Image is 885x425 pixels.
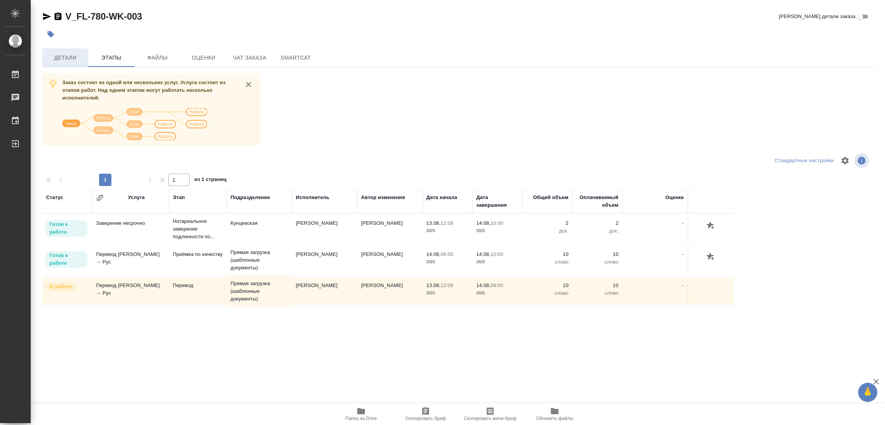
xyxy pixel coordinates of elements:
[491,282,503,288] p: 09:00
[533,194,568,201] div: Общий объем
[50,252,83,267] p: Готов к работе
[65,11,142,22] a: V_FL-780-WK-003
[173,251,223,258] p: Приёмка по качеству
[426,289,469,297] p: 2025
[50,283,72,291] p: В работе
[185,53,222,63] span: Оценки
[491,251,503,257] p: 10:00
[576,227,618,235] p: док.
[227,216,292,242] td: Кунцевская
[576,251,618,258] p: 10
[426,194,457,201] div: Дата начала
[476,251,491,257] p: 14.08,
[92,247,169,274] td: Перевод [PERSON_NAME] → Рус
[858,383,877,402] button: 🙏
[836,151,854,170] span: Настроить таблицу
[476,289,519,297] p: 2025
[441,282,453,288] p: 12:08
[426,258,469,266] p: 2025
[779,13,855,20] span: [PERSON_NAME] детали заказа
[292,278,357,305] td: [PERSON_NAME]
[357,216,423,242] td: [PERSON_NAME]
[357,278,423,305] td: [PERSON_NAME]
[227,276,292,307] td: Прямая загрузка (шаблонные документы)
[526,227,568,235] p: док.
[526,258,568,266] p: слово
[292,247,357,274] td: [PERSON_NAME]
[476,220,491,226] p: 14.08,
[576,194,618,209] div: Оплачиваемый объем
[526,282,568,289] p: 10
[576,282,618,289] p: 10
[42,26,59,43] button: Добавить тэг
[526,219,568,227] p: 2
[194,175,227,186] span: из 1 страниц
[231,53,268,63] span: Чат заказа
[296,194,330,201] div: Исполнитель
[53,12,63,21] button: Скопировать ссылку
[704,219,718,232] button: Добавить оценку
[92,278,169,305] td: Перевод [PERSON_NAME] → Рус
[476,282,491,288] p: 14.08,
[292,216,357,242] td: [PERSON_NAME]
[854,153,870,168] span: Посмотреть информацию
[441,251,453,257] p: 09:00
[476,194,519,209] div: Дата завершения
[576,219,618,227] p: 2
[173,194,185,201] div: Этап
[861,384,874,400] span: 🙏
[526,289,568,297] p: слово
[357,247,423,274] td: [PERSON_NAME]
[47,53,84,63] span: Детали
[682,251,684,257] a: -
[50,221,83,236] p: Готов к работе
[773,155,836,167] div: split button
[476,258,519,266] p: 2025
[704,251,718,264] button: Добавить оценку
[227,245,292,276] td: Прямая загрузка (шаблонные документы)
[173,217,223,241] p: Нотариальное заверение подлинности по...
[62,80,225,101] span: Заказ состоит из одной или нескольких услуг. Услуга состоит из этапов работ. Над одним этапом мог...
[243,79,254,90] button: close
[93,53,130,63] span: Этапы
[682,282,684,288] a: -
[682,220,684,226] a: -
[426,220,441,226] p: 13.08,
[128,194,144,201] div: Услуга
[665,194,684,201] div: Оценка
[526,251,568,258] p: 10
[96,194,104,202] button: Сгруппировать
[139,53,176,63] span: Файлы
[173,282,223,289] p: Перевод
[361,194,405,201] div: Автор изменения
[441,220,453,226] p: 12:08
[42,12,51,21] button: Скопировать ссылку для ЯМессенджера
[426,251,441,257] p: 14.08,
[576,289,618,297] p: слово
[277,53,314,63] span: SmartCat
[426,227,469,235] p: 2025
[230,194,270,201] div: Подразделение
[46,194,63,201] div: Статус
[426,282,441,288] p: 13.08,
[576,258,618,266] p: слово
[476,227,519,235] p: 2025
[92,216,169,242] td: Заверение несрочно
[491,220,503,226] p: 10:00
